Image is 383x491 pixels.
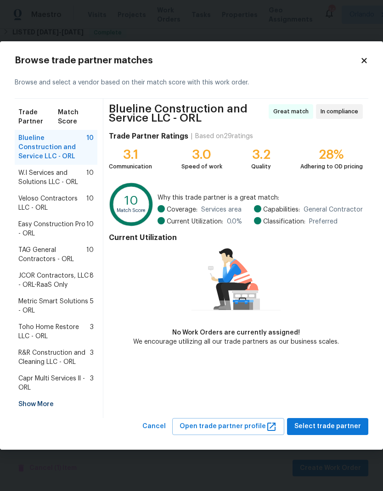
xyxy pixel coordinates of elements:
span: W.I Services and Solutions LLC - ORL [18,168,86,187]
div: | [188,132,195,141]
button: Select trade partner [287,418,368,435]
span: 0.0 % [227,217,242,226]
span: Metric Smart Solutions - ORL [18,297,90,315]
span: 10 [86,168,94,187]
span: Blueline Construction and Service LLC - ORL [18,134,86,161]
span: TAG General Contractors - ORL [18,245,86,264]
div: 3.1 [109,150,152,159]
span: Classification: [263,217,305,226]
div: 28% [300,150,363,159]
div: Communication [109,162,152,171]
button: Open trade partner profile [172,418,284,435]
span: 8 [90,271,94,290]
span: Toho Home Restore LLC - ORL [18,323,90,341]
span: 10 [86,134,94,161]
span: 3 [90,374,94,392]
h4: Current Utilization [109,233,363,242]
div: Speed of work [181,162,222,171]
span: Match Score [58,108,94,126]
h4: Trade Partner Ratings [109,132,188,141]
span: 5 [90,297,94,315]
span: Trade Partner [18,108,58,126]
span: Coverage: [167,205,197,214]
div: We encourage utilizing all our trade partners as our business scales. [133,337,339,346]
button: Cancel [139,418,169,435]
span: 3 [90,348,94,367]
span: 3 [90,323,94,341]
span: Capr Multi Services ll - ORL [18,374,90,392]
span: Cancel [142,421,166,432]
span: General Contractor [304,205,363,214]
span: R&R Construction and Cleaning LLC - ORL [18,348,90,367]
span: Current Utilization: [167,217,223,226]
div: Show More [15,396,97,413]
span: 10 [86,245,94,264]
span: Open trade partner profile [180,421,277,432]
div: 3.0 [181,150,222,159]
span: Blueline Construction and Service LLC - ORL [109,104,266,123]
div: Browse and select a vendor based on their match score with this work order. [15,67,368,99]
span: Services area [201,205,242,214]
span: Select trade partner [294,421,361,432]
span: In compliance [321,107,362,116]
div: Based on 29 ratings [195,132,253,141]
div: No Work Orders are currently assigned! [133,328,339,337]
span: Easy Construction Pro - ORL [18,220,86,238]
span: Capabilities: [263,205,300,214]
div: Quality [251,162,271,171]
div: Adhering to OD pricing [300,162,363,171]
div: 3.2 [251,150,271,159]
text: Match Score [117,208,146,213]
span: Veloso Contractors LLC - ORL [18,194,86,212]
span: JCOR Contractors, LLC - ORL-RaaS Only [18,271,90,290]
span: 10 [86,220,94,238]
span: 10 [86,194,94,212]
h2: Browse trade partner matches [15,56,360,65]
span: Great match [273,107,312,116]
span: Preferred [309,217,338,226]
text: 10 [124,195,138,207]
span: Why this trade partner is a great match: [158,193,363,202]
